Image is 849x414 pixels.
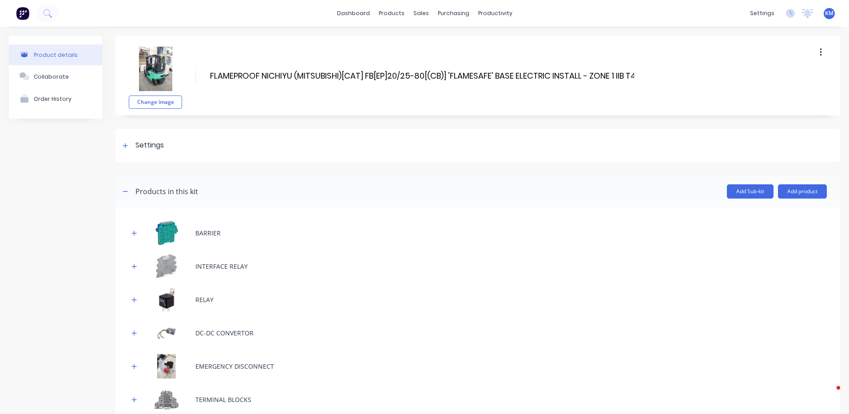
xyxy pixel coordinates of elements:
div: EMERGENCY DISCONNECT [195,362,274,371]
div: DC-DC CONVERTOR [195,328,254,338]
input: Enter kit name [209,69,635,82]
button: Add Sub-kit [727,184,774,199]
div: sales [409,7,433,20]
button: Product details [9,44,102,65]
div: INTERFACE RELAY [195,262,248,271]
div: productivity [474,7,517,20]
div: purchasing [433,7,474,20]
div: products [374,7,409,20]
div: BARRIER [195,228,221,238]
div: Collaborate [34,73,69,80]
button: Change image [129,96,182,109]
img: Factory [16,7,29,20]
img: EMERGENCY DISCONNECT [144,354,189,378]
button: Order History [9,88,102,110]
img: file [133,47,178,91]
a: dashboard [333,7,374,20]
img: INTERFACE RELAY [144,254,189,279]
div: Product details [34,52,78,58]
img: BARRIER [144,221,189,245]
div: RELAY [195,295,214,304]
div: Order History [34,96,71,102]
img: DC-DC CONVERTOR [144,321,189,345]
div: settings [746,7,779,20]
span: KM [825,9,833,17]
button: Add product [778,184,827,199]
img: RELAY [144,287,189,312]
div: TERMINAL BLOCKS [195,395,251,404]
div: fileChange image [129,42,182,109]
iframe: Intercom live chat [819,384,840,405]
img: TERMINAL BLOCKS [144,387,189,412]
button: Collaborate [9,65,102,88]
div: Settings [135,140,164,151]
div: Products in this kit [135,186,198,197]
